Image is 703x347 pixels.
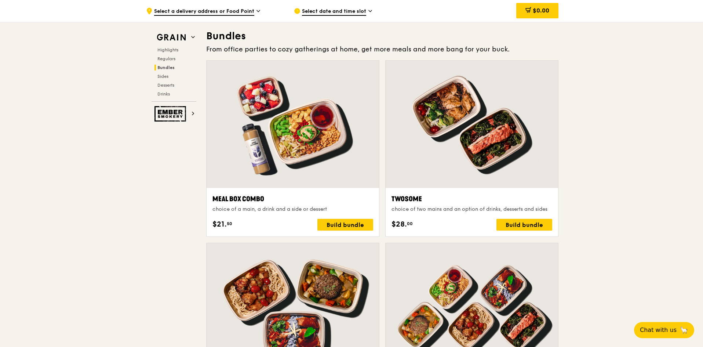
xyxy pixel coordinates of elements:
span: Regulars [157,56,175,61]
div: Meal Box Combo [212,194,373,204]
div: choice of a main, a drink and a side or dessert [212,206,373,213]
h3: Bundles [206,29,558,43]
span: 50 [227,221,232,227]
span: Select date and time slot [302,8,366,16]
div: Build bundle [317,219,373,231]
span: 00 [407,221,413,227]
span: $0.00 [533,7,549,14]
span: Chat with us [640,326,677,335]
div: choice of two mains and an option of drinks, desserts and sides [391,206,552,213]
div: From office parties to cozy gatherings at home, get more meals and more bang for your buck. [206,44,558,54]
div: Build bundle [496,219,552,231]
img: Grain web logo [154,31,188,44]
span: Drinks [157,91,170,97]
span: Select a delivery address or Food Point [154,8,254,16]
button: Chat with us🦙 [634,322,694,338]
span: Sides [157,74,168,79]
span: Desserts [157,83,174,88]
span: Highlights [157,47,178,53]
span: $28. [391,219,407,230]
div: Twosome [391,194,552,204]
span: $21. [212,219,227,230]
span: Bundles [157,65,175,70]
span: 🦙 [680,326,688,335]
img: Ember Smokery web logo [154,106,188,122]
